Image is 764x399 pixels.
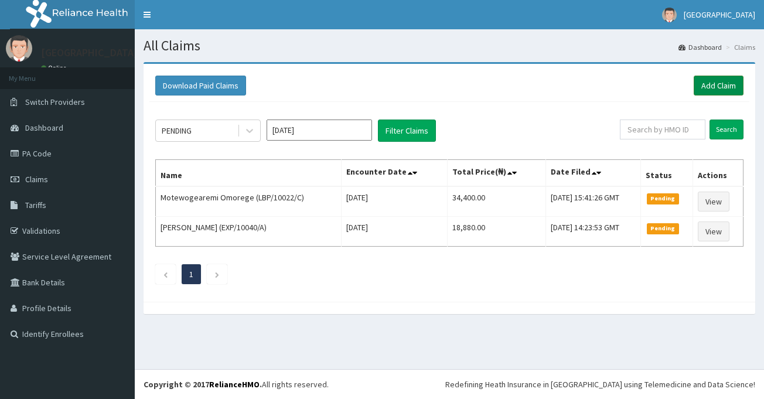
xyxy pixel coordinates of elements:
[189,269,193,279] a: Page 1 is your current page
[341,186,447,217] td: [DATE]
[693,160,743,187] th: Actions
[341,160,447,187] th: Encounter Date
[25,200,46,210] span: Tariffs
[448,186,546,217] td: 34,400.00
[620,120,705,139] input: Search by HMO ID
[647,193,679,204] span: Pending
[662,8,677,22] img: User Image
[155,76,246,96] button: Download Paid Claims
[694,76,743,96] a: Add Claim
[135,369,764,399] footer: All rights reserved.
[378,120,436,142] button: Filter Claims
[341,217,447,247] td: [DATE]
[25,97,85,107] span: Switch Providers
[641,160,693,187] th: Status
[445,378,755,390] div: Redefining Heath Insurance in [GEOGRAPHIC_DATA] using Telemedicine and Data Science!
[156,160,342,187] th: Name
[156,217,342,247] td: [PERSON_NAME] (EXP/10040/A)
[698,192,729,212] a: View
[162,125,192,137] div: PENDING
[41,64,69,72] a: Online
[156,186,342,217] td: Motewogearemi Omorege (LBP/10022/C)
[546,217,641,247] td: [DATE] 14:23:53 GMT
[144,379,262,390] strong: Copyright © 2017 .
[6,35,32,62] img: User Image
[25,174,48,185] span: Claims
[41,47,138,58] p: [GEOGRAPHIC_DATA]
[448,160,546,187] th: Total Price(₦)
[647,223,679,234] span: Pending
[710,120,743,139] input: Search
[546,160,641,187] th: Date Filed
[25,122,63,133] span: Dashboard
[209,379,260,390] a: RelianceHMO
[448,217,546,247] td: 18,880.00
[214,269,220,279] a: Next page
[678,42,722,52] a: Dashboard
[267,120,372,141] input: Select Month and Year
[163,269,168,279] a: Previous page
[546,186,641,217] td: [DATE] 15:41:26 GMT
[723,42,755,52] li: Claims
[698,221,729,241] a: View
[144,38,755,53] h1: All Claims
[684,9,755,20] span: [GEOGRAPHIC_DATA]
